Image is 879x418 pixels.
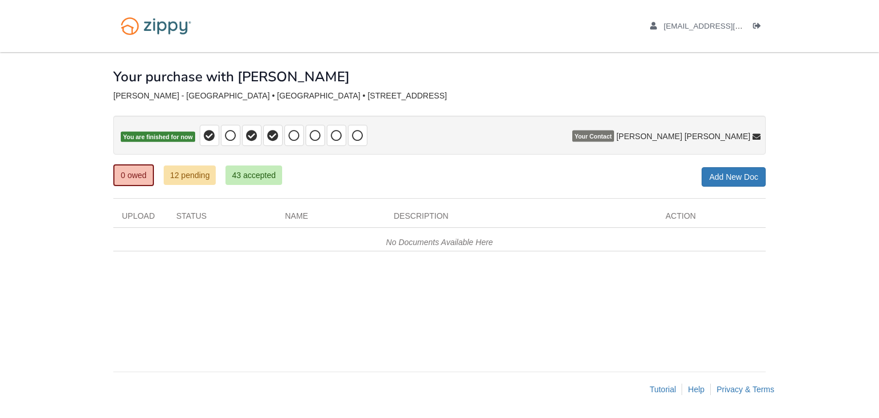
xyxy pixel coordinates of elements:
div: Upload [113,210,168,227]
div: [PERSON_NAME] - [GEOGRAPHIC_DATA] • [GEOGRAPHIC_DATA] • [STREET_ADDRESS] [113,91,766,101]
span: [PERSON_NAME] [PERSON_NAME] [616,131,750,142]
div: Status [168,210,276,227]
a: Help [688,385,704,394]
span: You are finished for now [121,132,195,143]
div: Name [276,210,385,227]
a: Log out [753,22,766,33]
a: 12 pending [164,165,216,185]
a: 43 accepted [225,165,282,185]
a: 0 owed [113,164,154,186]
a: Add New Doc [702,167,766,187]
em: No Documents Available Here [386,238,493,247]
img: Logo [113,11,199,41]
h1: Your purchase with [PERSON_NAME] [113,69,350,84]
div: Action [657,210,766,227]
span: becreekmore@gmail.com [664,22,795,30]
span: Your Contact [572,131,614,142]
a: Tutorial [650,385,676,394]
a: Privacy & Terms [716,385,774,394]
div: Description [385,210,657,227]
a: edit profile [650,22,795,33]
